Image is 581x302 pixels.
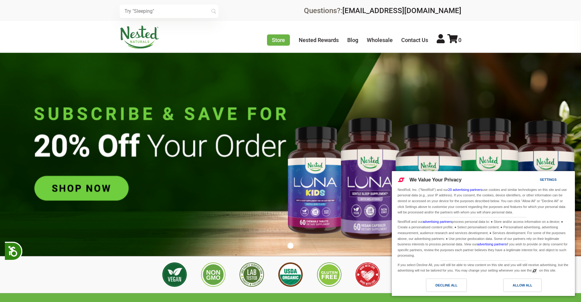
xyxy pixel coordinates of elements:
[299,37,339,43] a: Nested Rewards
[304,7,461,14] div: Questions?:
[120,5,218,18] input: Try "Sleeping"
[423,220,452,223] a: advertising partners
[347,37,358,43] a: Blog
[401,37,428,43] a: Contact Us
[278,262,303,287] img: USDA Organic
[540,176,557,183] div: Settings
[396,217,570,259] div: NextRoll and our process personal data to: ● Store and/or access information on a device; ● Creat...
[448,188,482,191] a: 20 advertising partners
[342,6,461,15] a: [EMAIL_ADDRESS][DOMAIN_NAME]
[529,175,544,186] a: Settings
[477,242,507,246] a: advertising partners
[483,279,571,295] a: Allow All
[201,262,226,287] img: Non GMO
[396,186,570,216] div: NextRoll, Inc. ("NextRoll") and our use cookies and similar technologies on this site and use per...
[458,37,461,43] span: 0
[120,26,159,49] img: Nested Naturals
[396,261,570,274] div: If you select Decline All, you will still be able to view content on this site and you will still...
[162,262,187,287] img: Vegan
[240,262,264,287] img: 3rd Party Lab Tested
[395,279,483,295] a: Decline All
[410,177,462,182] span: We Value Your Privacy
[355,262,380,287] img: Made with Love
[267,34,290,46] a: Store
[447,37,461,43] a: 0
[513,282,532,289] div: Allow All
[317,262,341,287] img: Gluten Free
[287,243,294,249] button: 1 of 1
[435,282,457,289] div: Decline All
[367,37,393,43] a: Wholesale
